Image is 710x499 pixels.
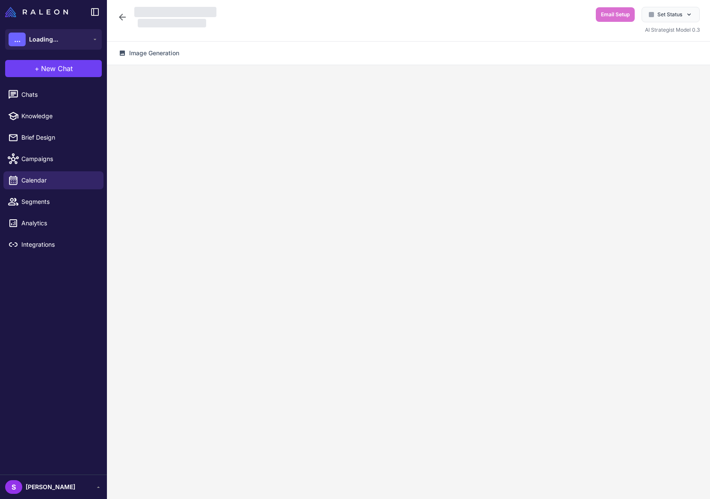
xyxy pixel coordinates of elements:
[21,90,97,99] span: Chats
[601,11,630,18] span: Email Setup
[3,214,104,232] a: Analytics
[41,63,73,74] span: New Chat
[657,11,682,18] span: Set Status
[3,128,104,146] a: Brief Design
[5,60,102,77] button: +New Chat
[26,482,75,492] span: [PERSON_NAME]
[21,218,97,228] span: Analytics
[35,63,39,74] span: +
[21,154,97,164] span: Campaigns
[129,48,179,58] span: Image Generation
[3,171,104,189] a: Calendar
[21,240,97,249] span: Integrations
[5,480,22,494] div: S
[21,197,97,206] span: Segments
[3,150,104,168] a: Campaigns
[3,86,104,104] a: Chats
[596,7,635,22] button: Email Setup
[9,33,26,46] div: ...
[114,45,184,61] button: Image Generation
[3,193,104,211] a: Segments
[29,35,58,44] span: Loading...
[5,7,71,17] a: Raleon Logo
[21,111,97,121] span: Knowledge
[21,176,97,185] span: Calendar
[645,27,700,33] span: AI Strategist Model 0.3
[5,7,68,17] img: Raleon Logo
[3,107,104,125] a: Knowledge
[3,236,104,254] a: Integrations
[5,29,102,50] button: ...Loading...
[21,133,97,142] span: Brief Design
